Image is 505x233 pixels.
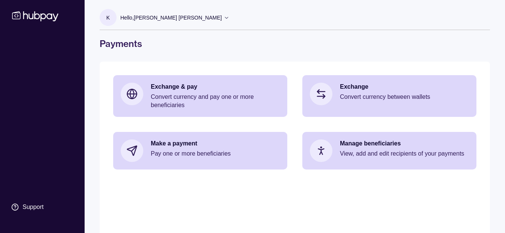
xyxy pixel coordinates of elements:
p: Make a payment [151,139,280,148]
p: Manage beneficiaries [340,139,469,148]
p: Convert currency between wallets [340,93,469,101]
div: Support [23,203,44,211]
p: K [106,14,110,22]
a: Make a paymentPay one or more beneficiaries [113,132,287,169]
a: Support [8,199,77,215]
a: ExchangeConvert currency between wallets [302,75,476,113]
p: View, add and edit recipients of your payments [340,150,469,158]
p: Exchange & pay [151,83,280,91]
h1: Payments [100,38,490,50]
a: Manage beneficiariesView, add and edit recipients of your payments [302,132,476,169]
p: Hello, [PERSON_NAME] [PERSON_NAME] [120,14,222,22]
a: Exchange & payConvert currency and pay one or more beneficiaries [113,75,287,117]
p: Exchange [340,83,469,91]
p: Pay one or more beneficiaries [151,150,280,158]
p: Convert currency and pay one or more beneficiaries [151,93,280,109]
